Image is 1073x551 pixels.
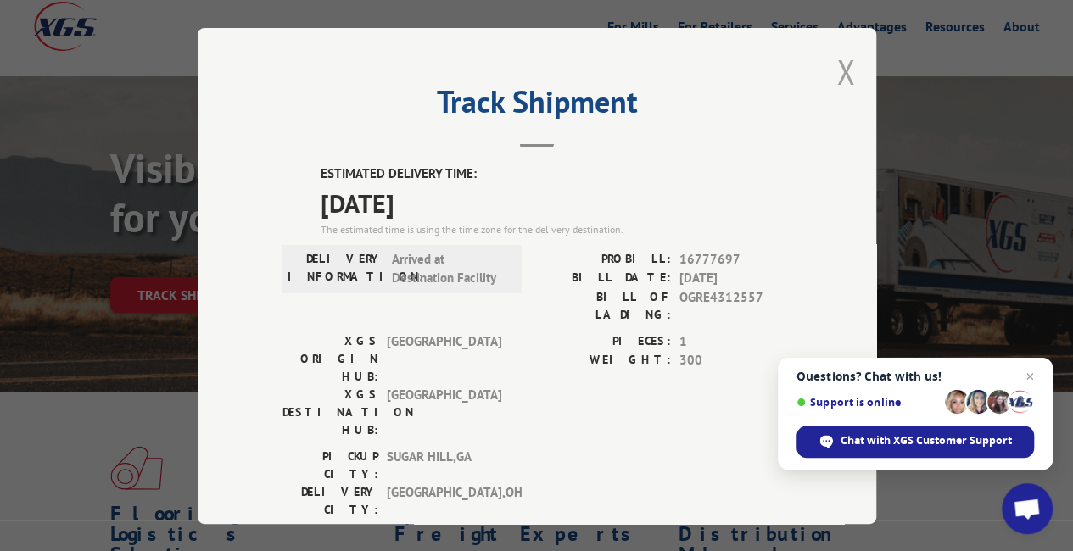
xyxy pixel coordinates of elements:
[537,287,671,323] label: BILL OF LADING:
[537,331,671,351] label: PIECES:
[836,49,855,94] button: Close modal
[537,249,671,269] label: PROBILL:
[282,447,378,482] label: PICKUP CITY:
[679,269,791,288] span: [DATE]
[796,370,1034,383] span: Questions? Chat with us!
[282,385,378,438] label: XGS DESTINATION HUB:
[796,396,939,409] span: Support is online
[387,482,501,518] span: [GEOGRAPHIC_DATA] , OH
[796,426,1034,458] div: Chat with XGS Customer Support
[537,269,671,288] label: BILL DATE:
[288,249,383,287] label: DELIVERY INFORMATION:
[679,351,791,370] span: 300
[321,164,791,184] label: ESTIMATED DELIVERY TIME:
[537,351,671,370] label: WEIGHT:
[1020,366,1040,387] span: Close chat
[282,90,791,122] h2: Track Shipment
[282,331,378,385] label: XGS ORIGIN HUB:
[387,385,501,438] span: [GEOGRAPHIC_DATA]
[679,331,791,351] span: 1
[282,482,378,518] label: DELIVERY CITY:
[392,249,506,287] span: Arrived at Destination Facility
[321,183,791,221] span: [DATE]
[321,221,791,237] div: The estimated time is using the time zone for the delivery destination.
[679,287,791,323] span: OGRE4312557
[679,249,791,269] span: 16777697
[1002,483,1053,534] div: Open chat
[387,447,501,482] span: SUGAR HILL , GA
[841,433,1012,448] span: Chat with XGS Customer Support
[387,331,501,385] span: [GEOGRAPHIC_DATA]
